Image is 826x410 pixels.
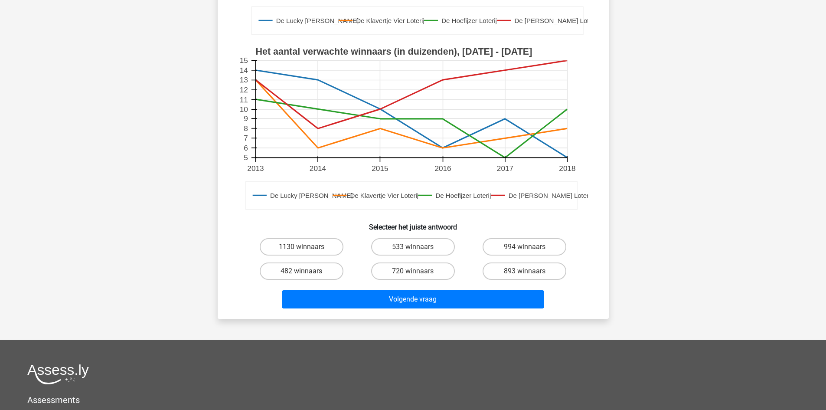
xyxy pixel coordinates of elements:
[239,76,248,85] text: 13
[483,238,566,256] label: 994 winnaars
[27,364,89,384] img: Assessly logo
[239,56,248,65] text: 15
[371,262,455,280] label: 720 winnaars
[356,17,424,24] text: De Klavertje Vier Loterij
[441,17,497,24] text: De Hoefijzer Loterij
[496,164,513,173] text: 2017
[260,238,343,256] label: 1130 winnaars
[255,46,532,57] text: Het aantal verwachte winnaars (in duizenden), [DATE] - [DATE]
[514,17,597,24] text: De [PERSON_NAME] Loterij
[27,395,799,405] h5: Assessments
[247,164,264,173] text: 2013
[434,164,451,173] text: 2016
[244,114,248,123] text: 9
[239,66,248,75] text: 14
[244,154,248,162] text: 5
[483,262,566,280] label: 893 winnaars
[371,238,455,256] label: 533 winnaars
[372,164,388,173] text: 2015
[559,164,575,173] text: 2018
[239,105,248,114] text: 10
[260,262,343,280] label: 482 winnaars
[282,290,544,308] button: Volgende vraag
[350,192,418,199] text: De Klavertje Vier Loterij
[508,192,591,199] text: De [PERSON_NAME] Loterij
[309,164,326,173] text: 2014
[239,95,248,104] text: 11
[276,17,358,24] text: De Lucky [PERSON_NAME]
[232,216,595,231] h6: Selecteer het juiste antwoord
[270,192,352,199] text: De Lucky [PERSON_NAME]
[244,134,248,142] text: 7
[435,192,491,199] text: De Hoefijzer Loterij
[244,124,248,133] text: 8
[239,85,248,94] text: 12
[244,144,248,152] text: 6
